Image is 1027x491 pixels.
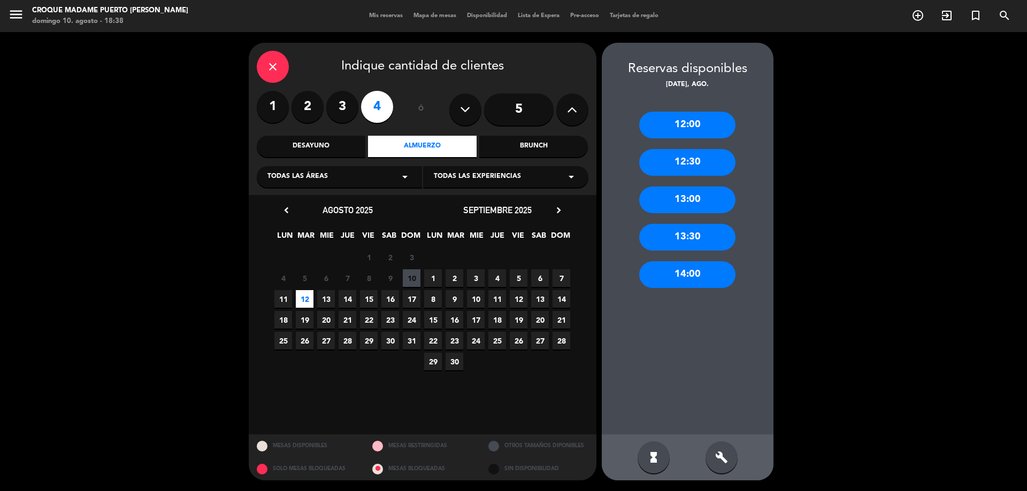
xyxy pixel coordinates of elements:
[447,229,464,247] span: MAR
[380,229,398,247] span: SAB
[318,229,335,247] span: MIE
[292,91,324,123] label: 2
[32,5,188,16] div: Croque Madame Puerto [PERSON_NAME]
[602,80,773,90] div: [DATE], ago.
[339,290,356,308] span: 14
[296,269,313,287] span: 5
[639,186,735,213] div: 13:00
[381,332,399,349] span: 30
[426,229,443,247] span: LUN
[446,311,463,329] span: 16
[281,205,292,216] i: chevron_left
[274,269,292,287] span: 4
[266,60,279,73] i: close
[296,311,313,329] span: 19
[276,229,294,247] span: LUN
[510,269,527,287] span: 5
[381,248,399,266] span: 2
[8,6,24,26] button: menu
[403,269,420,287] span: 10
[381,290,399,308] span: 16
[647,451,660,464] i: hourglass_full
[360,290,378,308] span: 15
[403,311,420,329] span: 24
[360,248,378,266] span: 1
[339,332,356,349] span: 28
[512,13,565,19] span: Lista de Espera
[360,332,378,349] span: 29
[317,269,335,287] span: 6
[403,248,420,266] span: 3
[509,229,527,247] span: VIE
[317,332,335,349] span: 27
[408,13,462,19] span: Mapa de mesas
[940,9,953,22] i: exit_to_app
[467,229,485,247] span: MIE
[531,290,549,308] span: 13
[531,269,549,287] span: 6
[488,332,506,349] span: 25
[249,434,365,457] div: MESAS DISPONIBLES
[462,13,512,19] span: Disponibilidad
[639,261,735,288] div: 14:00
[381,311,399,329] span: 23
[604,13,664,19] span: Tarjetas de regalo
[274,311,292,329] span: 18
[267,172,328,182] span: Todas las áreas
[467,311,485,329] span: 17
[510,332,527,349] span: 26
[326,91,358,123] label: 3
[479,136,588,157] div: Brunch
[403,332,420,349] span: 31
[398,170,411,183] i: arrow_drop_down
[488,229,506,247] span: JUE
[553,205,564,216] i: chevron_right
[368,136,477,157] div: Almuerzo
[361,91,393,123] label: 4
[424,353,442,370] span: 29
[565,13,604,19] span: Pre-acceso
[401,229,419,247] span: DOM
[531,311,549,329] span: 20
[296,332,313,349] span: 26
[381,269,399,287] span: 9
[424,269,442,287] span: 1
[480,457,596,480] div: SIN DISPONIBILIDAD
[446,332,463,349] span: 23
[359,229,377,247] span: VIE
[446,290,463,308] span: 9
[274,290,292,308] span: 11
[424,290,442,308] span: 8
[424,311,442,329] span: 15
[257,91,289,123] label: 1
[404,91,439,128] div: ó
[364,457,480,480] div: MESAS BLOQUEADAS
[360,269,378,287] span: 8
[249,457,365,480] div: SOLO MESAS BLOQUEADAS
[639,112,735,138] div: 12:00
[553,332,570,349] span: 28
[339,311,356,329] span: 21
[565,170,578,183] i: arrow_drop_down
[339,269,356,287] span: 7
[32,16,188,27] div: domingo 10. agosto - 18:38
[467,332,485,349] span: 24
[424,332,442,349] span: 22
[553,269,570,287] span: 7
[467,269,485,287] span: 3
[553,290,570,308] span: 14
[480,434,596,457] div: OTROS TAMAÑOS DIPONIBLES
[364,13,408,19] span: Mis reservas
[434,172,521,182] span: Todas las experiencias
[488,269,506,287] span: 4
[296,290,313,308] span: 12
[403,290,420,308] span: 17
[323,205,373,215] span: agosto 2025
[911,9,924,22] i: add_circle_outline
[8,6,24,22] i: menu
[274,332,292,349] span: 25
[446,353,463,370] span: 30
[360,311,378,329] span: 22
[553,311,570,329] span: 21
[531,332,549,349] span: 27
